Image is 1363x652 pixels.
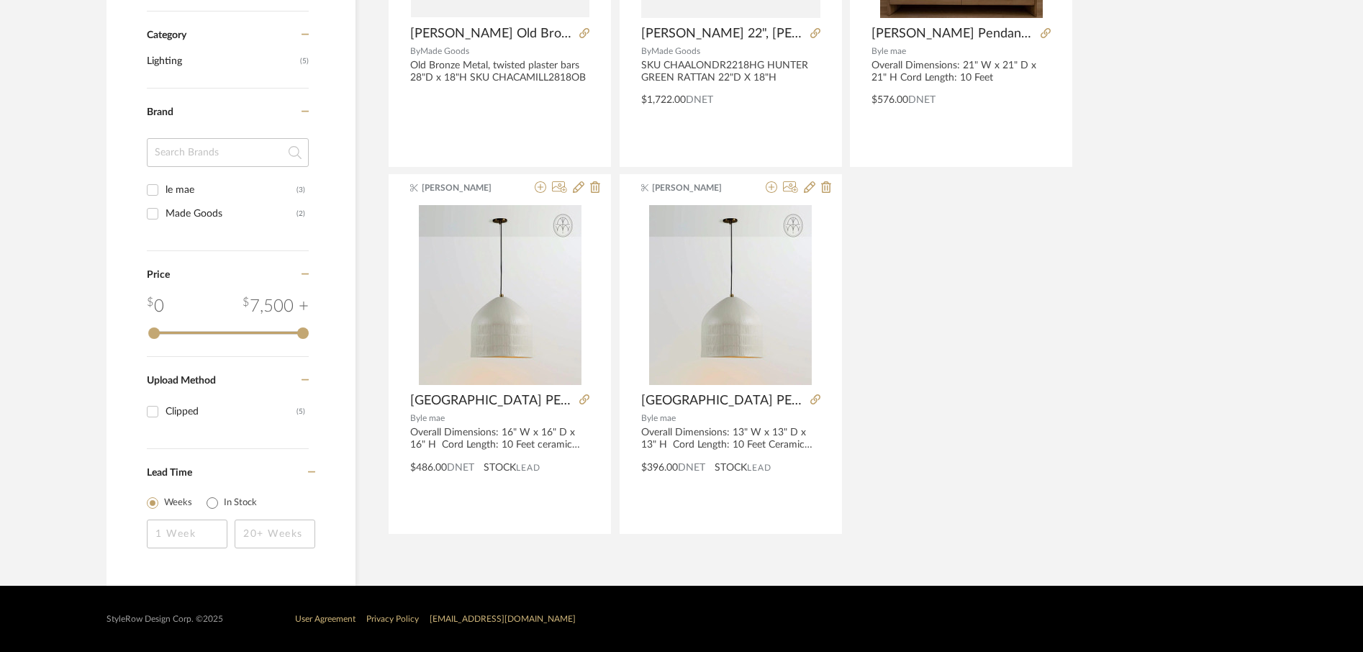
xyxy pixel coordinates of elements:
span: Lead [516,463,540,473]
span: Lead [747,463,771,473]
div: StyleRow Design Corp. ©2025 [107,614,223,625]
span: By [410,414,420,422]
div: Overall Dimensions: 21" W x 21" D x 21" H Cord Length: 10 Feet [871,60,1051,84]
div: SKU CHAALONDR2218HG HUNTER GREEN RATTAN 22"D X 18"H [641,60,820,84]
a: Privacy Policy [366,615,419,623]
input: 1 Week [147,520,227,548]
span: STOCK [484,461,516,476]
span: le mae [651,414,676,422]
a: User Agreement [295,615,356,623]
div: Overall Dimensions: 13" W x 13" D x 13" H Cord Length: 10 Feet Ceramic pendant [641,427,820,451]
span: DNET [686,95,713,105]
div: (5) [296,400,305,423]
input: Search Brands [147,138,309,167]
span: [GEOGRAPHIC_DATA] PENDANT [641,393,805,409]
img: SALERNO PENDANT [649,205,812,385]
span: Category [147,30,186,42]
span: $1,722.00 [641,95,686,105]
div: Made Goods [166,202,296,225]
span: [PERSON_NAME] [422,181,512,194]
span: By [641,414,651,422]
span: [PERSON_NAME] 22", [PERSON_NAME] rattan [641,26,805,42]
span: DNET [908,95,936,105]
span: STOCK [715,461,747,476]
span: Lead Time [147,468,192,478]
label: In Stock [224,496,257,510]
span: By [410,47,420,55]
span: By [641,47,651,55]
span: le mae [420,414,445,422]
span: $576.00 [871,95,908,105]
span: $396.00 [641,463,678,473]
div: Old Bronze Metal, twisted plaster bars 28"D x 18"H SKU CHACAMILL2818OB [410,60,589,84]
span: By [871,47,882,55]
div: 0 [641,205,820,385]
span: [PERSON_NAME] [652,181,743,194]
input: 20+ Weeks [235,520,315,548]
span: Lighting [147,49,296,73]
span: DNET [678,463,705,473]
span: [PERSON_NAME] Pendant 21" [871,26,1035,42]
span: $486.00 [410,463,447,473]
label: Weeks [164,496,192,510]
span: (5) [300,50,309,73]
span: Price [147,270,170,280]
div: le mae [166,178,296,202]
span: Upload Method [147,376,216,386]
a: [EMAIL_ADDRESS][DOMAIN_NAME] [430,615,576,623]
img: SALERNO PENDANT [419,205,581,385]
div: (3) [296,178,305,202]
span: le mae [882,47,906,55]
div: 7,500 + [243,294,309,320]
span: Brand [147,107,173,117]
span: [GEOGRAPHIC_DATA] PENDANT [410,393,574,409]
div: Clipped [166,400,296,423]
span: Made Goods [651,47,700,55]
div: Overall Dimensions: 16" W x 16" D x 16" H Cord Length: 10 Feet ceramic pendant light [410,427,589,451]
span: [PERSON_NAME] Old Bronze Metal [410,26,574,42]
span: Made Goods [420,47,469,55]
span: DNET [447,463,474,473]
div: 0 [147,294,164,320]
div: (2) [296,202,305,225]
